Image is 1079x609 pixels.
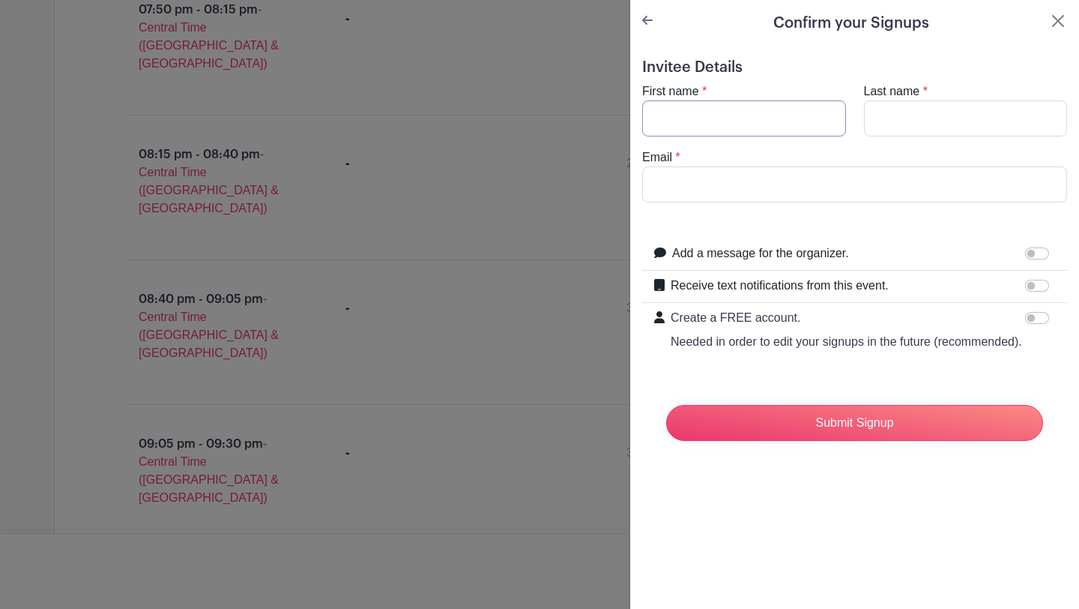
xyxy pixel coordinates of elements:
label: Add a message for the organizer. [672,244,849,262]
p: Create a FREE account. [671,309,1022,327]
p: Needed in order to edit your signups in the future (recommended). [671,333,1022,351]
input: Submit Signup [666,405,1043,441]
button: Close [1049,12,1067,30]
label: Last name [864,82,920,100]
h5: Confirm your Signups [773,12,929,34]
h5: Invitee Details [642,58,1067,76]
label: Receive text notifications from this event. [671,277,889,295]
label: First name [642,82,699,100]
label: Email [642,148,672,166]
